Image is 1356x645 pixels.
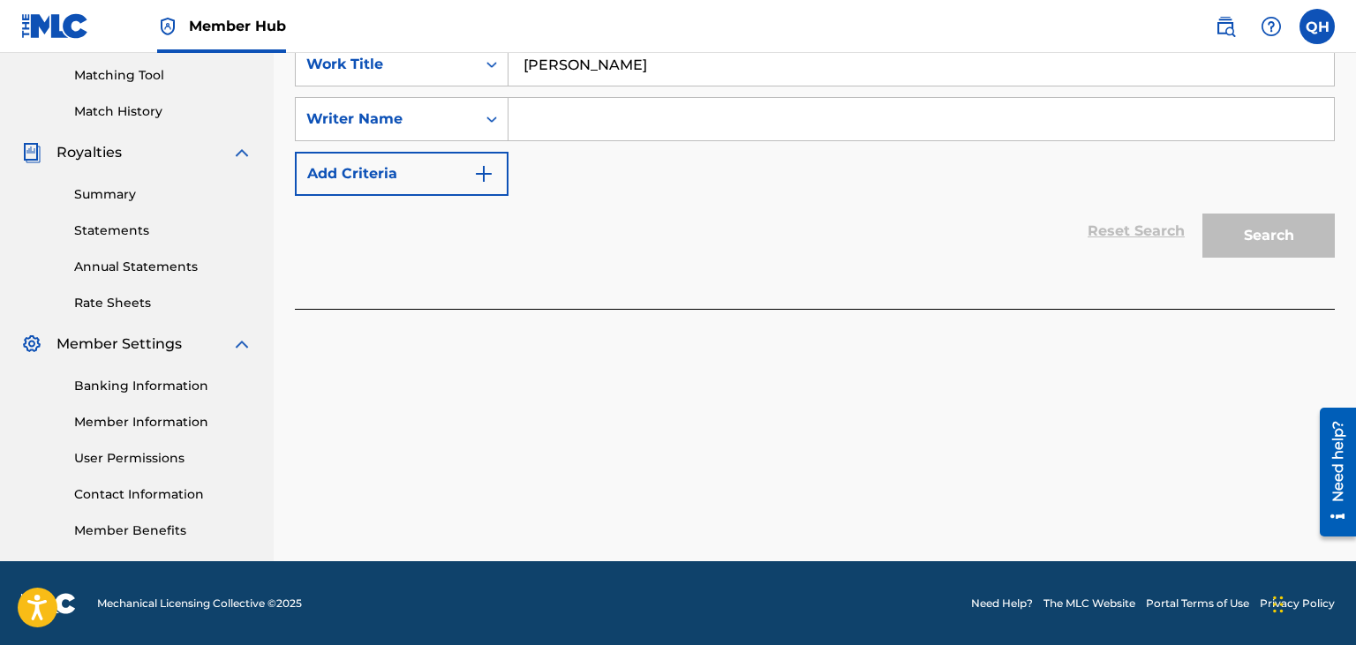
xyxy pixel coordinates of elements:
[21,334,42,355] img: Member Settings
[231,142,252,163] img: expand
[74,413,252,431] a: Member Information
[74,66,252,85] a: Matching Tool
[74,102,252,121] a: Match History
[74,185,252,204] a: Summary
[1254,9,1289,44] div: Help
[971,596,1033,611] a: Need Help?
[74,294,252,312] a: Rate Sheets
[74,377,252,395] a: Banking Information
[74,485,252,504] a: Contact Information
[56,334,182,355] span: Member Settings
[295,42,1335,266] form: Search Form
[97,596,302,611] span: Mechanical Licensing Collective © 2025
[1299,9,1335,44] div: User Menu
[1261,16,1282,37] img: help
[295,152,508,196] button: Add Criteria
[74,521,252,540] a: Member Benefits
[21,13,89,39] img: MLC Logo
[306,109,465,130] div: Writer Name
[1273,578,1284,631] div: Drag
[157,16,178,37] img: Top Rightsholder
[1307,399,1356,544] iframe: Resource Center
[189,16,286,36] span: Member Hub
[1208,9,1243,44] a: Public Search
[21,593,76,614] img: logo
[473,163,494,184] img: 9d2ae6d4665cec9f34b9.svg
[1268,560,1356,645] iframe: Chat Widget
[74,221,252,240] a: Statements
[56,142,122,163] span: Royalties
[74,258,252,276] a: Annual Statements
[74,449,252,468] a: User Permissions
[306,54,465,75] div: Work Title
[1260,596,1335,611] a: Privacy Policy
[1043,596,1135,611] a: The MLC Website
[231,334,252,355] img: expand
[1215,16,1236,37] img: search
[1146,596,1249,611] a: Portal Terms of Use
[21,142,42,163] img: Royalties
